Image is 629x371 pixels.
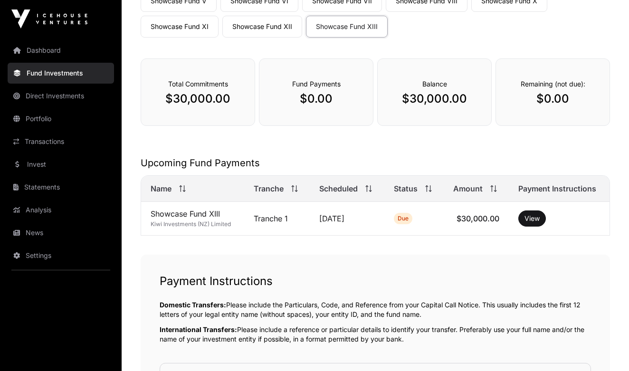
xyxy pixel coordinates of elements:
a: Portfolio [8,108,114,129]
span: Total Commitments [168,80,228,88]
img: Icehouse Ventures Logo [11,10,87,29]
span: $30,000.00 [457,214,499,223]
span: Status [394,183,418,194]
a: Settings [8,245,114,266]
a: Invest [8,154,114,175]
button: View [518,210,546,227]
span: Due [398,215,409,222]
td: Showcase Fund XIII [141,202,244,236]
a: Direct Investments [8,86,114,106]
span: Payment Instructions [518,183,596,194]
span: Tranche [254,183,284,194]
span: Name [151,183,172,194]
a: Showcase Fund XI [141,16,219,38]
a: Fund Investments [8,63,114,84]
a: Showcase Fund XII [222,16,302,38]
span: Kiwi Investments (NZ) Limited [151,220,231,228]
td: [DATE] [310,202,384,236]
h1: Payment Instructions [160,274,591,289]
p: Please include a reference or particular details to identify your transfer. Preferably use your f... [160,325,591,344]
a: News [8,222,114,243]
span: Domestic Transfers: [160,301,226,309]
p: $0.00 [278,91,354,106]
a: Transactions [8,131,114,152]
span: Fund Payments [292,80,341,88]
a: Dashboard [8,40,114,61]
span: Remaining (not due): [521,80,585,88]
td: Tranche 1 [244,202,310,236]
span: Balance [422,80,447,88]
a: Analysis [8,200,114,220]
span: Amount [453,183,483,194]
h2: Upcoming Fund Payments [141,156,610,170]
p: $30,000.00 [397,91,472,106]
span: International Transfers: [160,325,237,333]
p: $0.00 [515,91,591,106]
a: Statements [8,177,114,198]
p: $30,000.00 [160,91,236,106]
span: Scheduled [319,183,358,194]
iframe: Chat Widget [581,325,629,371]
a: Showcase Fund XIII [306,16,388,38]
p: Please include the Particulars, Code, and Reference from your Capital Call Notice. This usually i... [160,300,591,319]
